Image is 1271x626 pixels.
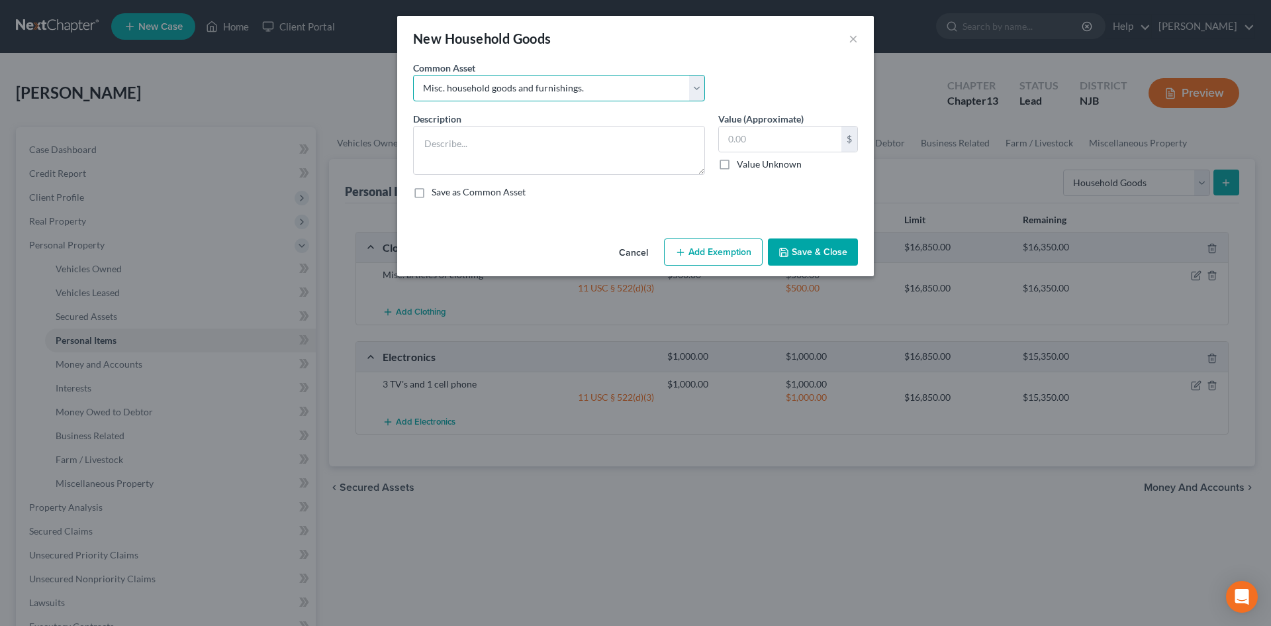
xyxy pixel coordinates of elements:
div: New Household Goods [413,29,551,48]
button: Add Exemption [664,238,763,266]
label: Value (Approximate) [718,112,804,126]
input: 0.00 [719,127,841,152]
div: $ [841,127,857,152]
label: Common Asset [413,61,475,75]
button: Cancel [608,240,659,266]
button: Save & Close [768,238,858,266]
div: Open Intercom Messenger [1226,581,1258,613]
label: Value Unknown [737,158,802,171]
label: Save as Common Asset [432,185,526,199]
span: Description [413,113,461,125]
button: × [849,30,858,46]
